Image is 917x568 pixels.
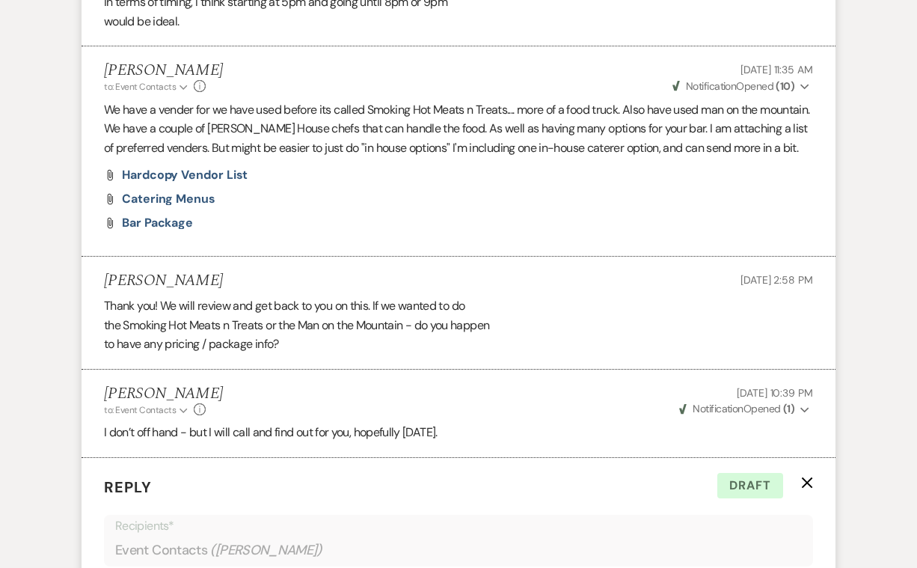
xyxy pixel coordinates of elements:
[672,79,795,93] span: Opened
[679,402,794,415] span: Opened
[677,401,813,417] button: NotificationOpened (1)
[104,385,223,403] h5: [PERSON_NAME]
[740,63,813,76] span: [DATE] 11:35 AM
[122,169,248,181] a: Hardcopy Vendor List
[737,386,813,400] span: [DATE] 10:39 PM
[104,296,813,354] div: Thank you! We will review and get back to you on this. If we wanted to do the Smoking Hot Meats n...
[104,272,223,290] h5: [PERSON_NAME]
[104,81,176,93] span: to: Event Contacts
[104,80,190,94] button: to: Event Contacts
[670,79,813,94] button: NotificationOpened (10)
[783,402,794,415] strong: ( 1 )
[104,100,813,120] p: We have a vender for we have used before its called Smoking Hot Meats n Treats.... more of a food...
[122,217,193,229] a: Bar Package
[115,516,802,536] p: Recipients*
[115,536,802,565] div: Event Contacts
[210,540,322,561] span: ( [PERSON_NAME] )
[686,79,736,93] span: Notification
[104,423,813,442] p: I don’t off hand - but I will call and find out for you, hopefully [DATE].
[104,477,152,497] span: Reply
[122,167,248,183] span: Hardcopy Vendor List
[104,404,176,416] span: to: Event Contacts
[717,473,783,498] span: Draft
[693,402,743,415] span: Notification
[122,215,193,230] span: Bar Package
[104,119,813,157] p: We have a couple of [PERSON_NAME] House chefs that can handle the food. As well as having many op...
[104,61,223,80] h5: [PERSON_NAME]
[740,273,813,287] span: [DATE] 2:58 PM
[122,193,215,205] a: Catering Menus
[122,191,215,207] span: Catering Menus
[776,79,794,93] strong: ( 10 )
[104,403,190,417] button: to: Event Contacts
